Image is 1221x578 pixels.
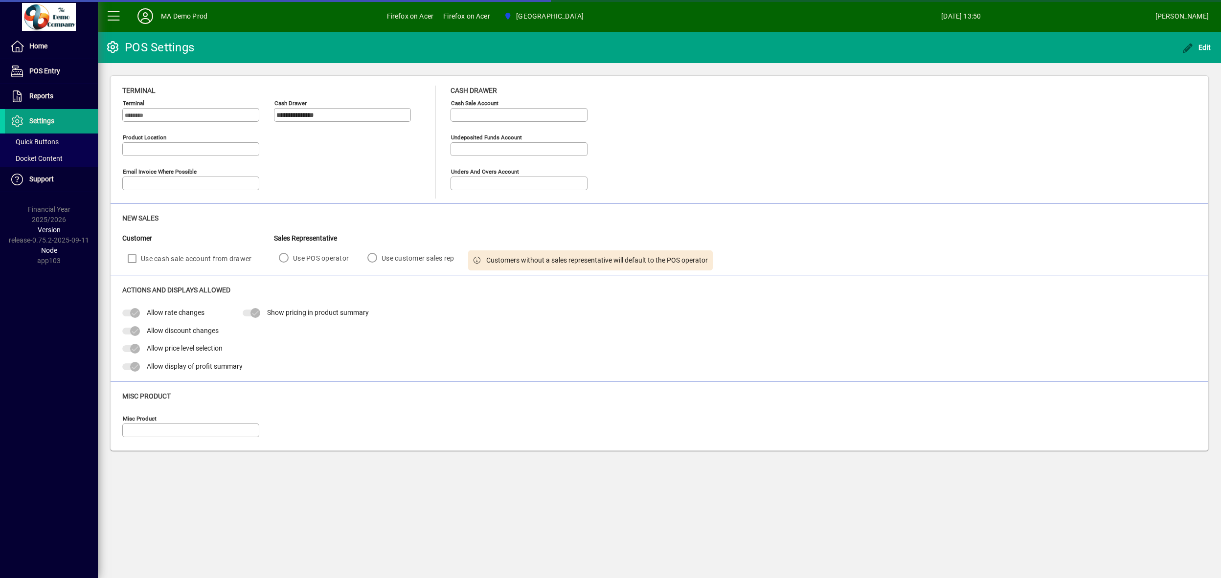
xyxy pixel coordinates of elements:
[443,8,490,24] span: Firefox on Acer
[122,87,156,94] span: Terminal
[451,134,522,141] mat-label: Undeposited Funds Account
[29,67,60,75] span: POS Entry
[147,362,243,370] span: Allow display of profit summary
[274,100,307,107] mat-label: Cash Drawer
[451,100,498,107] mat-label: Cash sale account
[5,150,98,167] a: Docket Content
[147,309,204,316] span: Allow rate changes
[1155,8,1209,24] div: [PERSON_NAME]
[767,8,1155,24] span: [DATE] 13:50
[29,175,54,183] span: Support
[147,344,223,352] span: Allow price level selection
[29,117,54,125] span: Settings
[1179,39,1214,56] button: Edit
[161,8,207,24] div: MA Demo Prod
[41,246,57,254] span: Node
[122,286,230,294] span: Actions and Displays Allowed
[486,255,708,266] span: Customers without a sales representative will default to the POS operator
[1182,44,1211,51] span: Edit
[105,40,194,55] div: POS Settings
[387,8,434,24] span: Firefox on Acer
[38,226,61,234] span: Version
[123,134,166,141] mat-label: Product location
[29,42,47,50] span: Home
[122,392,171,400] span: Misc Product
[147,327,219,334] span: Allow discount changes
[267,309,369,316] span: Show pricing in product summary
[451,87,497,94] span: Cash Drawer
[130,7,161,25] button: Profile
[29,92,53,100] span: Reports
[123,100,144,107] mat-label: Terminal
[122,214,158,222] span: New Sales
[5,133,98,150] a: Quick Buttons
[274,233,713,244] div: Sales Representative
[123,415,157,422] mat-label: Misc Product
[516,8,584,24] span: [GEOGRAPHIC_DATA]
[500,7,588,25] span: Auckland
[5,34,98,59] a: Home
[5,59,98,84] a: POS Entry
[5,167,98,192] a: Support
[5,84,98,109] a: Reports
[10,138,59,146] span: Quick Buttons
[123,168,197,175] mat-label: Email Invoice where possible
[122,233,274,244] div: Customer
[10,155,63,162] span: Docket Content
[451,168,519,175] mat-label: Unders and Overs Account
